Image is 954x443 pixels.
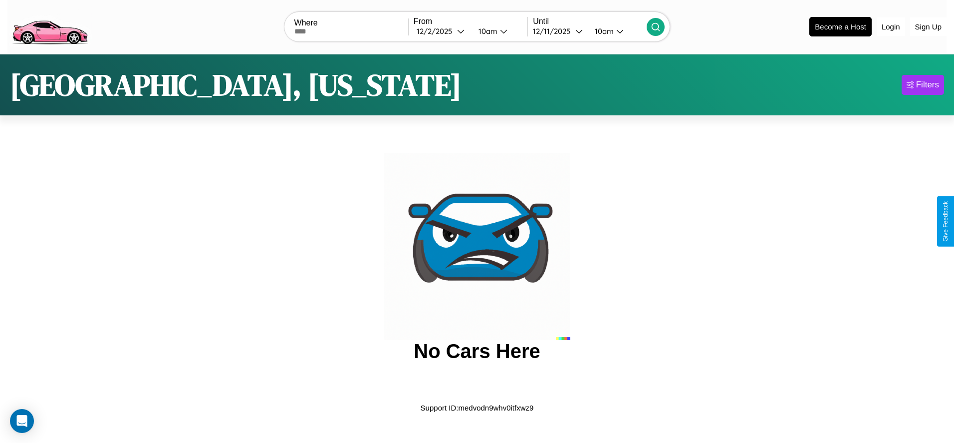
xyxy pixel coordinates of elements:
button: Login [877,17,905,36]
div: 10am [474,26,500,36]
img: logo [7,5,92,47]
div: Filters [916,80,939,90]
h1: [GEOGRAPHIC_DATA], [US_STATE] [10,64,462,105]
label: Until [533,17,647,26]
label: From [414,17,527,26]
h2: No Cars Here [414,340,540,363]
img: car [384,153,570,340]
div: 12 / 11 / 2025 [533,26,575,36]
div: 10am [590,26,616,36]
button: 12/2/2025 [414,26,471,36]
div: Open Intercom Messenger [10,409,34,433]
div: Give Feedback [942,201,949,242]
button: Filters [902,75,944,95]
button: 10am [587,26,647,36]
button: Become a Host [809,17,872,36]
button: Sign Up [910,17,947,36]
div: 12 / 2 / 2025 [417,26,457,36]
p: Support ID: medvodn9whv0itfxwz9 [421,401,534,415]
button: 10am [471,26,527,36]
label: Where [294,18,408,27]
